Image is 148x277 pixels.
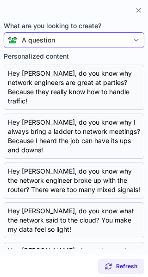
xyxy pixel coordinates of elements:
[8,206,140,234] div: Hey [PERSON_NAME], do you know what the network said to the cloud? You make my data feel so light!
[4,21,144,30] span: What are you looking to create?
[116,263,137,270] span: Refresh
[4,52,144,61] label: Personalized content
[8,118,140,155] div: Hey [PERSON_NAME], do you know why I always bring a ladder to network meetings? Because I heard t...
[8,167,140,194] div: Hey [PERSON_NAME], do you know why the network engineer broke up with the router? There were too ...
[98,259,144,274] button: Refresh
[4,36,17,44] img: Connie from ContactOut
[22,36,55,45] div: A question
[8,69,140,106] div: Hey [PERSON_NAME], do you know why network engineers are great at parties? Because they really kn...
